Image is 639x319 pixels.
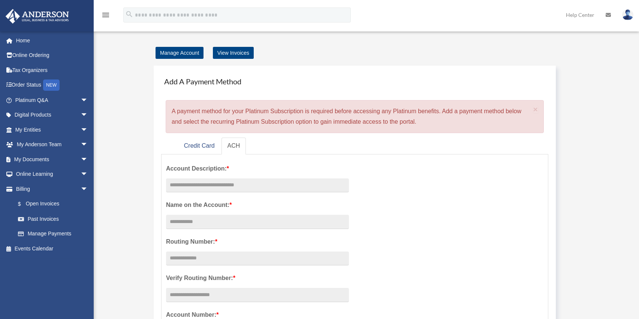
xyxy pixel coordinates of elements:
[81,93,96,108] span: arrow_drop_down
[125,10,133,18] i: search
[5,137,99,152] a: My Anderson Teamarrow_drop_down
[213,47,254,59] a: View Invoices
[5,241,99,256] a: Events Calendar
[166,163,349,174] label: Account Description:
[5,78,99,93] a: Order StatusNEW
[101,13,110,19] a: menu
[221,138,246,154] a: ACH
[5,63,99,78] a: Tax Organizers
[5,152,99,167] a: My Documentsarrow_drop_down
[10,196,99,212] a: $Open Invoices
[101,10,110,19] i: menu
[5,181,99,196] a: Billingarrow_drop_down
[533,105,538,114] span: ×
[178,138,221,154] a: Credit Card
[3,9,71,24] img: Anderson Advisors Platinum Portal
[81,137,96,153] span: arrow_drop_down
[81,181,96,197] span: arrow_drop_down
[166,200,349,210] label: Name on the Account:
[81,167,96,182] span: arrow_drop_down
[166,237,349,247] label: Routing Number:
[5,33,99,48] a: Home
[166,100,544,133] div: A payment method for your Platinum Subscription is required before accessing any Platinum benefit...
[22,199,26,209] span: $
[166,273,349,283] label: Verify Routing Number:
[161,73,548,90] h4: Add A Payment Method
[622,9,633,20] img: User Pic
[81,152,96,167] span: arrow_drop_down
[533,105,538,113] button: Close
[5,108,99,123] a: Digital Productsarrow_drop_down
[10,211,99,226] a: Past Invoices
[156,47,204,59] a: Manage Account
[81,108,96,123] span: arrow_drop_down
[5,167,99,182] a: Online Learningarrow_drop_down
[5,122,99,137] a: My Entitiesarrow_drop_down
[5,48,99,63] a: Online Ordering
[10,226,96,241] a: Manage Payments
[43,79,60,91] div: NEW
[5,93,99,108] a: Platinum Q&Aarrow_drop_down
[81,122,96,138] span: arrow_drop_down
